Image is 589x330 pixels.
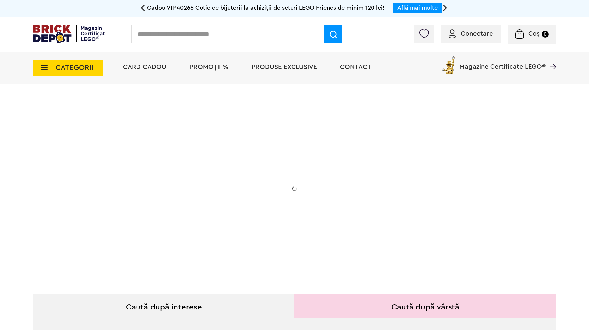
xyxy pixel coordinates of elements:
a: Conectare [449,30,493,37]
a: Află mai multe [397,5,438,11]
small: 0 [542,31,549,38]
span: CATEGORII [56,64,93,71]
a: Magazine Certificate LEGO® [546,55,556,62]
span: Magazine Certificate LEGO® [459,55,546,70]
span: Conectare [461,30,493,37]
a: Contact [340,64,371,70]
a: PROMOȚII % [189,64,228,70]
span: Cadou VIP 40266 Cutie de bijuterii la achiziții de seturi LEGO Friends de minim 120 lei! [147,5,385,11]
a: Produse exclusive [252,64,317,70]
a: Card Cadou [123,64,166,70]
div: Caută după interese [33,294,294,318]
span: Coș [528,30,540,37]
h2: Seria de sărbători: Fantomă luminoasă. Promoția este valabilă în perioada [DATE] - [DATE]. [80,180,212,208]
h1: Cadou VIP 40772 [80,150,212,174]
div: Caută după vârstă [294,294,556,318]
div: Află detalii [80,223,212,231]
